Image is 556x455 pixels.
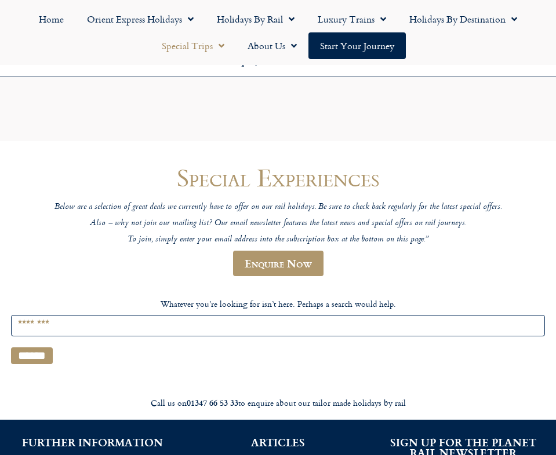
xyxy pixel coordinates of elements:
a: Holidays by Rail [205,6,306,32]
p: To join, simply enter your email address into the subscription box at the bottom on this page.” [11,234,544,245]
a: Home [27,6,75,32]
h2: ARTICLES [203,437,354,447]
p: Below are a selection of great deals we currently have to offer on our rail holidays. Be sure to ... [11,202,544,213]
h6: [DATE] to [DATE] 9am – 5pm Outside of these times please leave a message on our 24/7 enquiry serv... [151,35,368,67]
a: Orient Express Holidays [75,6,205,32]
a: Luxury Trains [306,6,398,32]
strong: 01347 66 53 33 [187,397,238,409]
a: About Us [236,32,308,59]
p: Also – why not join our mailing list? Our email newsletter features the latest news and special o... [11,218,544,229]
a: Enquire Now [233,251,324,276]
div: Call us on to enquire about our tailor made holidays by rail [6,398,550,409]
nav: Menu [6,6,550,59]
a: Start your Journey [308,32,406,59]
p: Whatever you’re looking for isn’t here. Perhaps a search would help. [11,298,544,310]
h2: FURTHER INFORMATION [17,437,168,447]
h1: Special Experiences [11,164,544,191]
a: Holidays by Destination [398,6,529,32]
a: Special Trips [150,32,236,59]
